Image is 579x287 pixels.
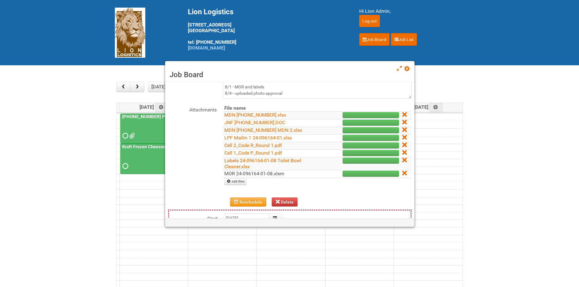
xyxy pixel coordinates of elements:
a: JNF [PHONE_NUMBER].DOC [224,120,285,125]
img: Lion Logistics [115,8,145,58]
a: LPF Mailin 1 24-096164-01.xlsx [224,135,292,141]
button: [DATE] [148,82,169,92]
span: Requested [122,134,127,138]
label: Start [169,214,218,222]
a: [DOMAIN_NAME] [188,45,225,51]
label: Attachments [168,105,217,114]
div: [STREET_ADDRESS] [GEOGRAPHIC_DATA] tel: [PHONE_NUMBER] [188,8,344,51]
a: Lion Logistics [115,29,145,35]
span: GROUP 1002 (2).jpg GROUP 1002 (3).jpg MOR 24-096164-01-08.xlsm Labels 24-096164-01-08 Toilet Bowl... [129,134,133,138]
a: Add files [224,178,246,185]
h3: Job Board [170,70,410,79]
a: Job List [391,33,417,46]
a: [PHONE_NUMBER] Power Liquid Toilet Bowl Cleaner - Mailing 1 [120,114,186,144]
a: Cell 1_Code P_Round 1.pdf [224,150,282,156]
span: [DATE] [414,104,443,110]
a: MDN [PHONE_NUMBER].xlsx [224,112,286,118]
th: File name [223,105,319,112]
a: Add an event [155,103,168,112]
input: Log out [359,15,380,27]
a: Job Board [359,33,390,46]
a: Labels 24-096164-01-08 Toilet Bowl Cleaner.xlsx [224,158,301,169]
span: [DATE] [140,104,168,110]
div: Hi Lion Admin, [359,8,464,15]
span: Lion Logistics [188,8,233,16]
a: MDN [PHONE_NUMBER] MDN 2.xlsx [224,127,302,133]
button: Delete [272,197,298,207]
a: Kraft Frozen Cheesecakes [120,144,186,174]
a: Kraft Frozen Cheesecakes [121,144,177,149]
button: Reschedule [230,197,266,207]
a: Cell 2_Code R_Round 1.pdf [224,142,282,148]
a: Add an event [429,103,443,112]
button: Calendar [269,214,282,224]
span: Requested [122,164,127,168]
a: [PHONE_NUMBER] Power Liquid Toilet Bowl Cleaner - Mailing 1 [121,114,253,119]
a: MOR 24-096164-01-08.xlsm [224,171,284,176]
